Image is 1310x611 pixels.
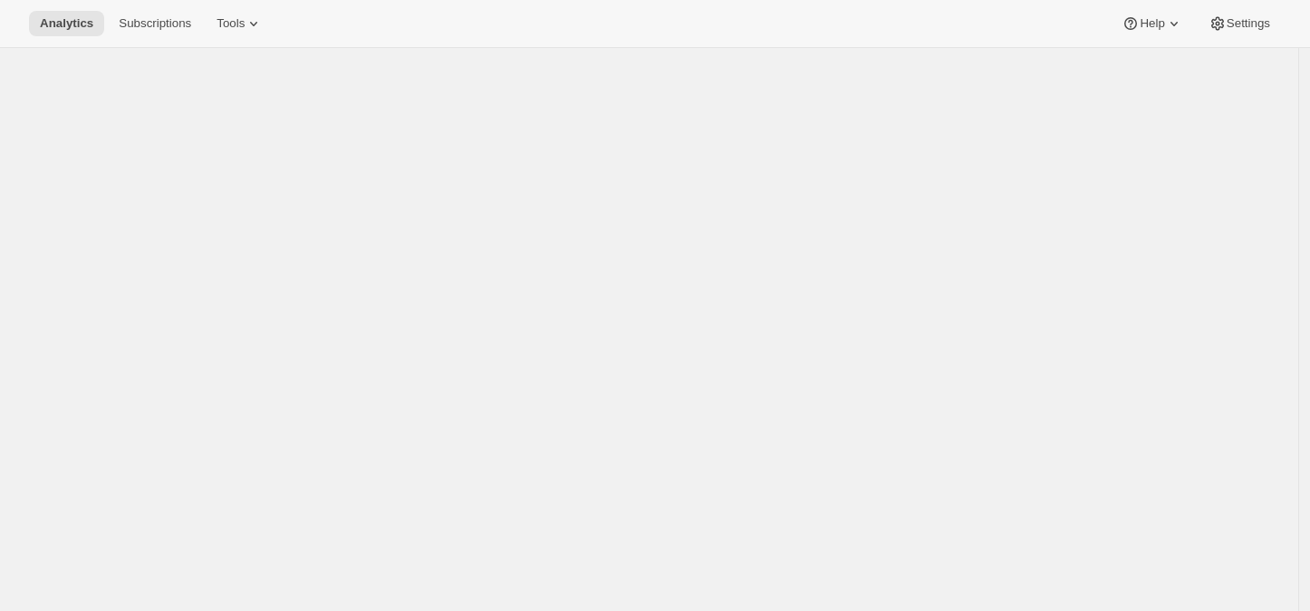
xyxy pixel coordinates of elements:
span: Analytics [40,16,93,31]
span: Subscriptions [119,16,191,31]
span: Settings [1227,16,1270,31]
button: Analytics [29,11,104,36]
span: Tools [217,16,245,31]
button: Settings [1198,11,1281,36]
button: Tools [206,11,274,36]
button: Subscriptions [108,11,202,36]
span: Help [1140,16,1164,31]
button: Help [1111,11,1193,36]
